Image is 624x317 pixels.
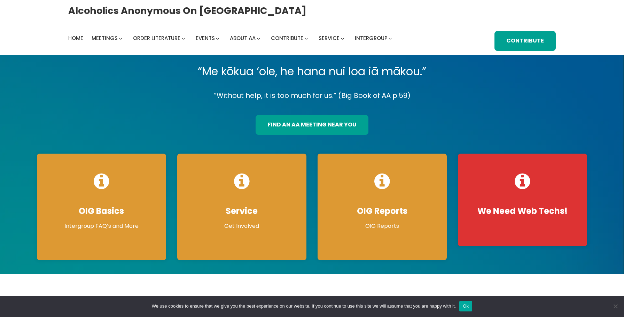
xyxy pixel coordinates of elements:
p: Intergroup FAQ’s and More [44,222,159,230]
a: Service [319,33,340,43]
span: Order Literature [133,34,180,42]
a: About AA [230,33,256,43]
h4: OIG Basics [44,206,159,216]
span: About AA [230,34,256,42]
a: Contribute [271,33,303,43]
button: Meetings submenu [119,37,122,40]
span: Service [319,34,340,42]
span: Contribute [271,34,303,42]
h4: Service [184,206,299,216]
a: Contribute [494,31,556,51]
a: find an aa meeting near you [256,115,368,135]
button: About AA submenu [257,37,260,40]
p: “Without help, it is too much for us.” (Big Book of AA p.59) [31,90,593,102]
button: Intergroup submenu [389,37,392,40]
a: Events [196,33,215,43]
button: Events submenu [216,37,219,40]
span: Events [196,34,215,42]
nav: Intergroup [68,33,394,43]
span: We use cookies to ensure that we give you the best experience on our website. If you continue to ... [152,303,456,310]
p: Get Involved [184,222,299,230]
span: Meetings [92,34,118,42]
h4: OIG Reports [325,206,440,216]
a: Home [68,33,83,43]
button: Order Literature submenu [182,37,185,40]
span: No [612,303,619,310]
span: Home [68,34,83,42]
p: “Me kōkua ‘ole, he hana nui loa iā mākou.” [31,62,593,81]
p: OIG Reports [325,222,440,230]
button: Service submenu [341,37,344,40]
button: Ok [459,301,472,311]
a: Intergroup [355,33,388,43]
button: Contribute submenu [305,37,308,40]
a: Meetings [92,33,118,43]
a: Alcoholics Anonymous on [GEOGRAPHIC_DATA] [68,2,306,19]
h4: We Need Web Techs! [465,206,580,216]
span: Intergroup [355,34,388,42]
